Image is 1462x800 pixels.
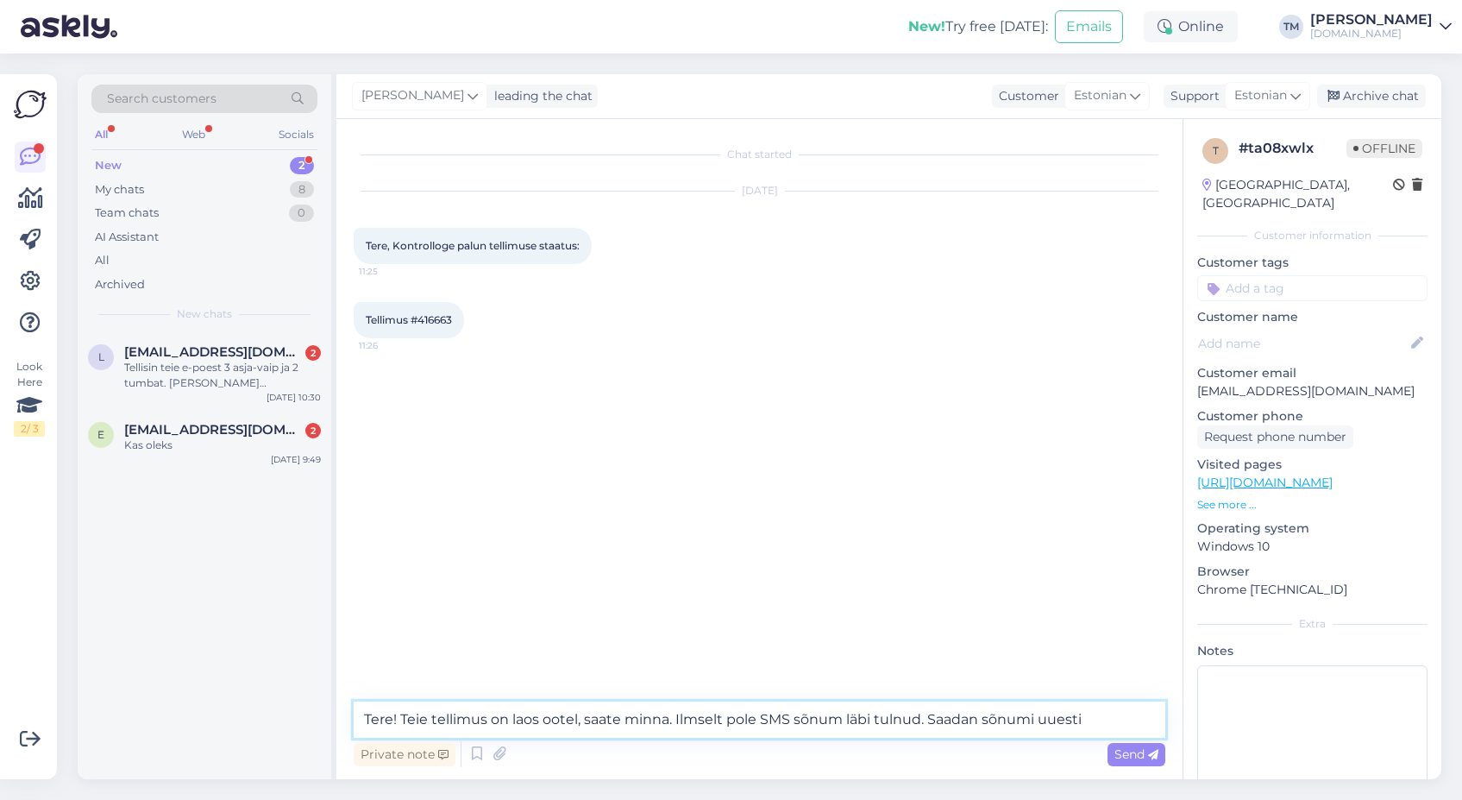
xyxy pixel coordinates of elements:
button: Emails [1055,10,1123,43]
p: Visited pages [1197,456,1427,474]
div: Extra [1197,616,1427,632]
div: 0 [289,205,314,222]
span: liina.vaab@mail.ee [124,344,304,360]
div: [PERSON_NAME] [1310,13,1433,27]
div: # ta08xwlx [1239,138,1346,159]
p: See more ... [1197,497,1427,513]
div: Chat started [354,147,1165,162]
span: 11:26 [359,339,424,352]
div: Request phone number [1197,425,1353,449]
div: [DOMAIN_NAME] [1310,27,1433,41]
div: Kas oleks [124,438,321,453]
span: Erkimottus77@gmail.com [124,422,304,438]
a: [PERSON_NAME][DOMAIN_NAME] [1310,13,1452,41]
div: Private note [354,743,455,766]
div: [GEOGRAPHIC_DATA], [GEOGRAPHIC_DATA] [1202,176,1393,212]
div: 2 [305,345,321,361]
div: [DATE] 9:49 [271,453,321,466]
div: New [95,157,122,174]
p: Notes [1197,642,1427,660]
div: All [91,123,111,146]
p: [EMAIL_ADDRESS][DOMAIN_NAME] [1197,382,1427,400]
span: l [98,350,104,363]
b: New! [908,18,945,35]
p: Windows 10 [1197,538,1427,556]
div: Look Here [14,359,45,437]
div: [DATE] [354,183,1165,198]
span: 11:25 [359,265,424,278]
div: Customer [992,87,1059,105]
span: Estonian [1234,86,1287,105]
div: My chats [95,181,144,198]
div: Socials [275,123,317,146]
p: Chrome [TECHNICAL_ID] [1197,581,1427,599]
input: Add name [1198,334,1408,353]
p: Customer tags [1197,254,1427,272]
div: Tellisin teie e-poest 3 asja-vaip ja 2 tumbat. [PERSON_NAME] [PERSON_NAME] [PERSON_NAME][GEOGRAPH... [124,360,321,391]
div: 8 [290,181,314,198]
div: Archived [95,276,145,293]
div: Web [179,123,209,146]
span: E [97,428,104,441]
div: Archive chat [1317,85,1426,108]
div: 2 [305,423,321,438]
span: Search customers [107,90,216,108]
span: Send [1114,746,1158,762]
p: Operating system [1197,520,1427,538]
span: Offline [1346,139,1422,158]
p: Customer name [1197,308,1427,326]
div: Customer information [1197,228,1427,243]
span: Tellimus #416663 [366,313,452,326]
a: [URL][DOMAIN_NAME] [1197,475,1333,490]
div: 2 / 3 [14,421,45,437]
div: TM [1279,15,1303,39]
div: Team chats [95,205,159,222]
p: Browser [1197,563,1427,581]
span: t [1213,144,1219,157]
div: AI Assistant [95,229,159,246]
p: Customer phone [1197,407,1427,425]
div: All [95,252,110,269]
span: [PERSON_NAME] [361,86,464,105]
div: Try free [DATE]: [908,16,1048,37]
textarea: Tere! Teie tellimus on laos ootel, saate minna. Ilmselt pole SMS sõnum läbi tulnud. Saadan sõnumi... [354,702,1165,738]
div: leading the chat [487,87,593,105]
p: Customer email [1197,364,1427,382]
div: Support [1164,87,1220,105]
div: [DATE] 10:30 [267,391,321,404]
div: 2 [290,157,314,174]
input: Add a tag [1197,275,1427,301]
div: Online [1144,11,1238,42]
span: Tere, Kontrolloge palun tellimuse staatus: [366,239,580,252]
span: Estonian [1074,86,1126,105]
img: Askly Logo [14,88,47,121]
span: New chats [177,306,232,322]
